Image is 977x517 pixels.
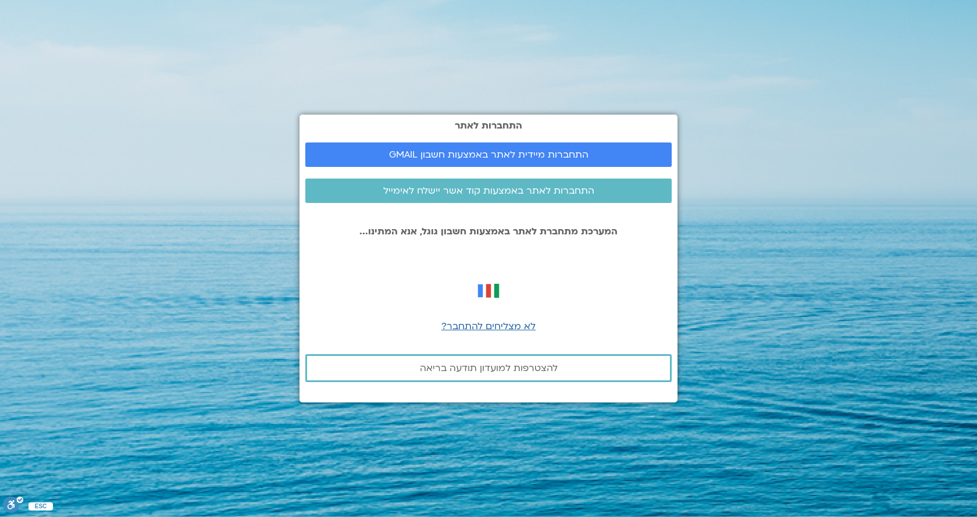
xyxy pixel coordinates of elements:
[383,186,594,196] span: התחברות לאתר באמצעות קוד אשר יישלח לאימייל
[305,179,672,203] a: התחברות לאתר באמצעות קוד אשר יישלח לאימייל
[441,320,536,333] a: לא מצליחים להתחבר?
[420,363,558,373] span: להצטרפות למועדון תודעה בריאה
[305,142,672,167] a: התחברות מיידית לאתר באמצעות חשבון GMAIL
[389,149,589,160] span: התחברות מיידית לאתר באמצעות חשבון GMAIL
[305,120,672,131] h2: התחברות לאתר
[305,354,672,382] a: להצטרפות למועדון תודעה בריאה
[305,226,672,237] p: המערכת מתחברת לאתר באמצעות חשבון גוגל, אנא המתינו...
